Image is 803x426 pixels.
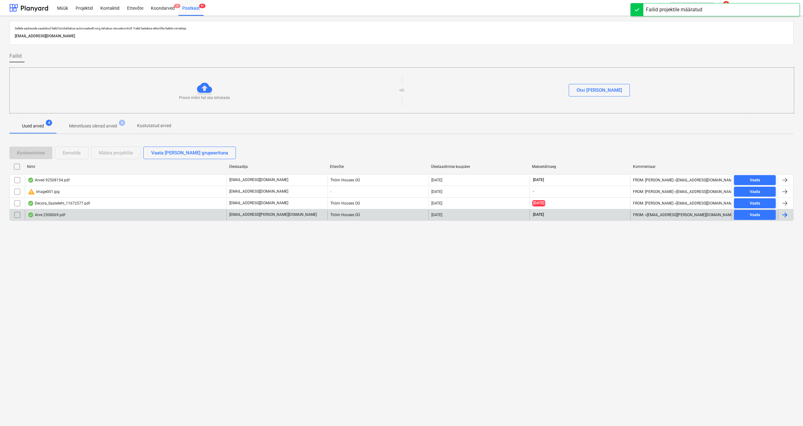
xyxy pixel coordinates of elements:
[28,201,90,206] div: Decora_Saateleht_11672577.pdf
[750,211,760,219] div: Vaata
[27,164,224,169] div: Nimi
[151,149,228,157] div: Vaata [PERSON_NAME] grupeerituna
[569,84,630,96] button: Otsi [PERSON_NAME]
[327,198,428,208] div: Thörn Houses OÜ
[179,95,230,101] p: Proovi mõni fail siia lohistada
[327,187,428,197] div: -
[229,164,325,169] div: Üleslaadija
[330,164,426,169] div: Ettevõte
[22,123,44,129] p: Uued arved
[431,213,442,217] div: [DATE]
[734,210,776,220] button: Vaata
[633,164,729,169] div: Kommentaar
[532,189,535,194] span: -
[15,33,788,39] p: [EMAIL_ADDRESS][DOMAIN_NAME]
[9,67,794,113] div: Proovi mõni fail siia lohistadavõiOtsi [PERSON_NAME]
[577,86,622,94] div: Otsi [PERSON_NAME]
[750,200,760,207] div: Vaata
[431,201,442,205] div: [DATE]
[137,122,171,129] p: Kustutatud arved
[143,147,236,159] button: Vaata [PERSON_NAME] grupeerituna
[734,198,776,208] button: Vaata
[431,164,527,169] div: Üleslaadimise kuupäev
[772,396,803,426] iframe: Chat Widget
[28,212,65,217] div: Arve 2508069.pdf
[431,190,442,194] div: [DATE]
[532,177,545,183] span: [DATE]
[750,188,760,195] div: Vaata
[734,187,776,197] button: Vaata
[229,177,288,183] p: [EMAIL_ADDRESS][DOMAIN_NAME]
[327,175,428,185] div: Thörn Houses OÜ
[28,201,34,206] div: Andmed failist loetud
[15,26,788,30] p: Sellele aadressile saadetud failid töödeldakse automaatselt ning tehakse viirusekontroll. Failid ...
[119,120,125,126] span: 6
[431,178,442,182] div: [DATE]
[229,200,288,206] p: [EMAIL_ADDRESS][DOMAIN_NAME]
[28,212,34,217] div: Andmed failist loetud
[28,188,60,195] div: image001.jpg
[327,210,428,220] div: Thörn Houses OÜ
[229,189,288,194] p: [EMAIL_ADDRESS][DOMAIN_NAME]
[532,164,628,169] div: Maksetähtaeg
[532,200,545,206] span: [DATE]
[532,212,545,217] span: [DATE]
[646,6,702,13] div: Failid projektile määratud
[46,120,52,126] span: 4
[229,212,317,217] p: [EMAIL_ADDRESS][PERSON_NAME][DOMAIN_NAME]
[69,123,117,129] p: Menetluses olevad arved
[199,4,205,8] span: 9+
[734,175,776,185] button: Vaata
[28,178,70,183] div: Arved 92508154.pdf
[772,396,803,426] div: Віджет чату
[9,52,22,60] span: Failid
[28,188,35,195] span: warning
[399,88,404,93] p: või
[174,4,180,8] span: 5
[750,177,760,184] div: Vaata
[28,178,34,183] div: Andmed failist loetud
